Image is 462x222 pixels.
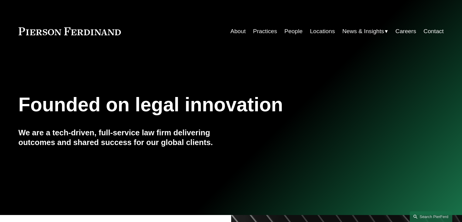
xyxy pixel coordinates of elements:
[231,26,246,37] a: About
[310,26,335,37] a: Locations
[395,26,416,37] a: Careers
[342,26,384,37] span: News & Insights
[19,128,231,147] h4: We are a tech-driven, full-service law firm delivering outcomes and shared success for our global...
[342,26,388,37] a: folder dropdown
[19,94,373,116] h1: Founded on legal innovation
[253,26,277,37] a: Practices
[423,26,443,37] a: Contact
[410,211,452,222] a: Search this site
[284,26,303,37] a: People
